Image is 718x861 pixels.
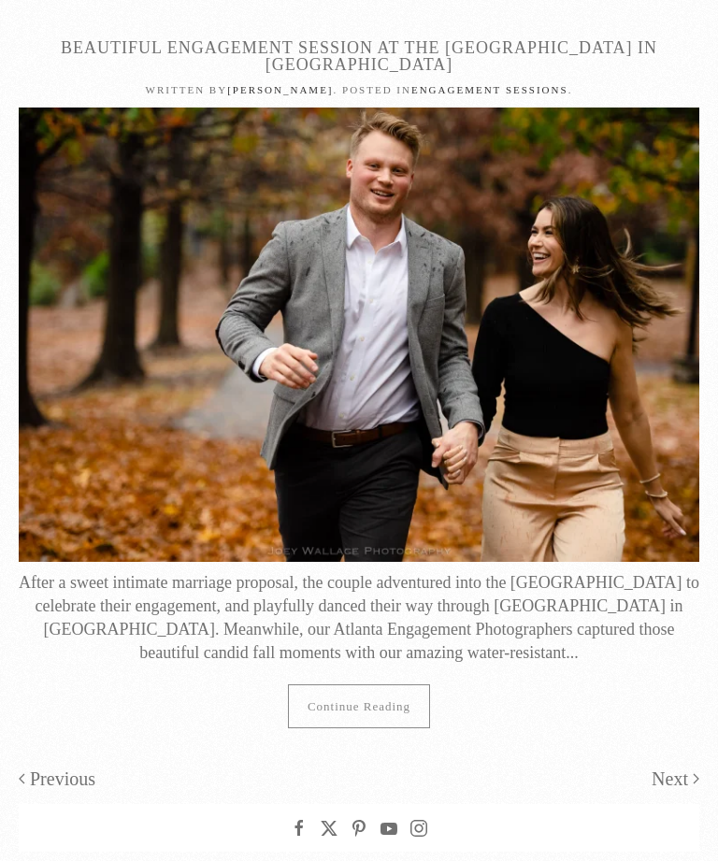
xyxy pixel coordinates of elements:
p: Written by . Posted in . [19,82,699,98]
a: Beautiful Engagement Session at the freedom Park in Atlanta [19,323,699,342]
a: Beautiful Engagement Session at the [GEOGRAPHIC_DATA] in [GEOGRAPHIC_DATA] [61,38,657,74]
div: After a sweet intimate marriage proposal, the couple adventured into the [GEOGRAPHIC_DATA] to cel... [19,571,699,666]
a: Engagement Sessions [411,84,568,95]
img: Beautiful Engagement Session at the freedom Park in Atlanta [19,108,699,562]
a: Continue reading [288,684,430,728]
a: [PERSON_NAME] [227,84,333,95]
a: Next page [652,766,699,793]
a: Previous page [19,766,95,793]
